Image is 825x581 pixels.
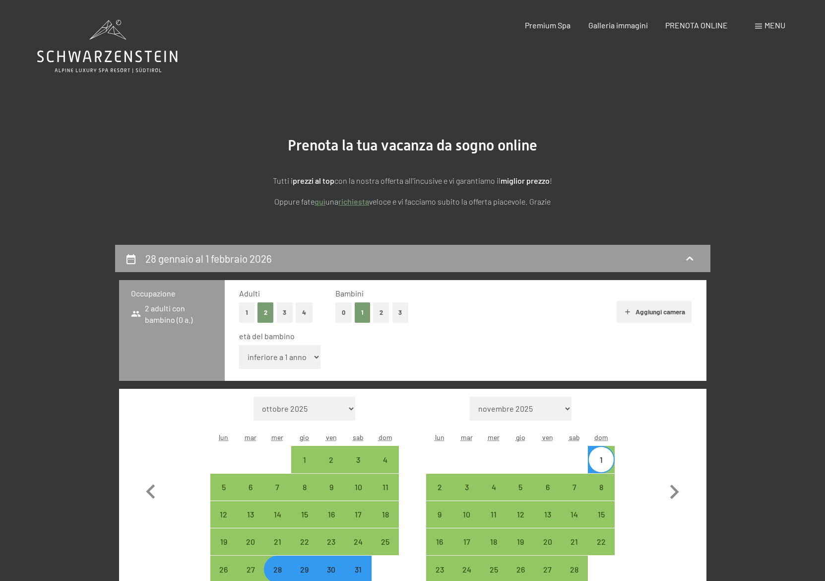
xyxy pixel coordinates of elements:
abbr: mercoledì [488,433,500,441]
div: arrivo/check-in possibile [480,501,507,528]
button: 1 [355,302,370,323]
div: arrivo/check-in possibile [237,501,264,528]
div: 21 [562,538,587,563]
p: Oppure fate una veloce e vi facciamo subito la offerta piacevole. Grazie [165,195,661,208]
div: Fri Feb 13 2026 [534,501,561,528]
div: arrivo/check-in possibile [345,446,372,473]
span: Menu [764,20,785,30]
button: Aggiungi camera [617,301,692,323]
div: Thu Feb 12 2026 [507,501,534,528]
div: Sat Jan 10 2026 [345,474,372,501]
div: arrivo/check-in possibile [345,501,372,528]
div: Sat Feb 14 2026 [561,501,588,528]
span: 2 adulti con bambino (0 a.) [131,303,213,325]
div: Thu Jan 08 2026 [291,474,318,501]
abbr: domenica [379,433,392,441]
div: arrivo/check-in possibile [372,474,398,501]
div: Wed Feb 11 2026 [480,501,507,528]
div: 19 [508,538,533,563]
div: Mon Jan 19 2026 [210,528,237,555]
div: arrivo/check-in possibile [210,501,237,528]
div: Thu Jan 01 2026 [291,446,318,473]
abbr: lunedì [219,433,228,441]
p: Tutti i con la nostra offerta all'incusive e vi garantiamo il ! [165,174,661,187]
div: 7 [265,483,290,508]
div: 11 [373,483,397,508]
div: Sat Feb 21 2026 [561,528,588,555]
abbr: lunedì [435,433,444,441]
div: 14 [265,510,290,535]
div: Sat Jan 17 2026 [345,501,372,528]
div: Sun Jan 11 2026 [372,474,398,501]
div: 1 [292,456,317,481]
div: Wed Jan 14 2026 [264,501,291,528]
button: 2 [373,302,389,323]
div: Thu Feb 19 2026 [507,528,534,555]
div: 20 [238,538,263,563]
span: Adulti [239,289,260,298]
div: 9 [319,483,344,508]
div: arrivo/check-in possibile [588,528,615,555]
div: arrivo/check-in possibile [480,474,507,501]
div: Mon Jan 05 2026 [210,474,237,501]
div: 5 [211,483,236,508]
div: Sun Feb 22 2026 [588,528,615,555]
div: 9 [427,510,452,535]
div: arrivo/check-in possibile [318,501,345,528]
div: arrivo/check-in possibile [318,446,345,473]
div: 17 [454,538,479,563]
div: 22 [589,538,614,563]
div: 24 [346,538,371,563]
div: Tue Jan 13 2026 [237,501,264,528]
a: richiesta [338,197,369,206]
div: 8 [292,483,317,508]
div: Tue Jan 06 2026 [237,474,264,501]
a: Galleria immagini [588,20,648,30]
div: 18 [481,538,506,563]
a: quì [315,197,325,206]
div: arrivo/check-in possibile [561,528,588,555]
div: Sun Jan 18 2026 [372,501,398,528]
div: arrivo/check-in possibile [237,474,264,501]
div: 5 [508,483,533,508]
div: arrivo/check-in possibile [453,528,480,555]
div: 25 [373,538,397,563]
div: arrivo/check-in possibile [291,501,318,528]
abbr: venerdì [542,433,553,441]
div: arrivo/check-in possibile [291,528,318,555]
button: 3 [277,302,293,323]
div: arrivo/check-in possibile [453,474,480,501]
div: 13 [238,510,263,535]
div: arrivo/check-in possibile [588,446,615,473]
div: età del bambino [239,331,684,342]
div: Mon Feb 02 2026 [426,474,453,501]
div: 11 [481,510,506,535]
div: Sat Jan 03 2026 [345,446,372,473]
abbr: mercoledì [271,433,283,441]
div: 17 [346,510,371,535]
div: arrivo/check-in possibile [264,501,291,528]
div: 8 [589,483,614,508]
div: Sun Feb 01 2026 [588,446,615,473]
div: arrivo/check-in possibile [507,501,534,528]
div: Thu Feb 05 2026 [507,474,534,501]
abbr: martedì [245,433,256,441]
span: Bambini [335,289,364,298]
div: 16 [319,510,344,535]
button: 4 [296,302,313,323]
div: arrivo/check-in possibile [480,528,507,555]
div: 12 [508,510,533,535]
div: Sat Feb 07 2026 [561,474,588,501]
div: arrivo/check-in possibile [426,528,453,555]
div: arrivo/check-in possibile [507,528,534,555]
div: Mon Jan 12 2026 [210,501,237,528]
div: 3 [346,456,371,481]
div: 23 [319,538,344,563]
div: 2 [427,483,452,508]
div: 21 [265,538,290,563]
div: Tue Feb 17 2026 [453,528,480,555]
div: 12 [211,510,236,535]
div: Sat Jan 24 2026 [345,528,372,555]
button: 1 [239,302,254,323]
